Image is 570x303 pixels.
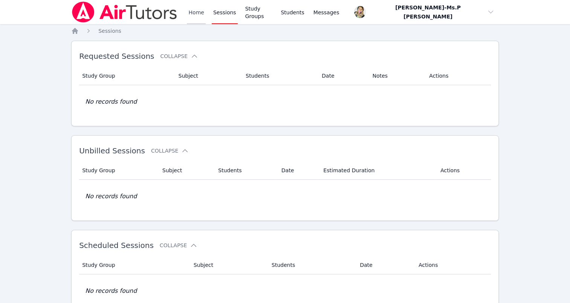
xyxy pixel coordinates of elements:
[79,241,154,250] span: Scheduled Sessions
[189,256,267,274] th: Subject
[277,161,319,180] th: Date
[414,256,491,274] th: Actions
[319,161,436,180] th: Estimated Duration
[79,85,491,118] td: No records found
[214,161,277,180] th: Students
[79,146,145,155] span: Unbilled Sessions
[160,242,197,249] button: Collapse
[355,256,414,274] th: Date
[71,2,178,23] img: Air Tutors
[79,180,491,213] td: No records found
[79,256,189,274] th: Study Group
[317,67,368,85] th: Date
[151,147,189,155] button: Collapse
[79,52,154,61] span: Requested Sessions
[241,67,317,85] th: Students
[160,52,198,60] button: Collapse
[436,161,491,180] th: Actions
[174,67,241,85] th: Subject
[313,9,339,16] span: Messages
[98,27,121,35] a: Sessions
[71,27,499,35] nav: Breadcrumb
[267,256,355,274] th: Students
[98,28,121,34] span: Sessions
[425,67,491,85] th: Actions
[79,67,174,85] th: Study Group
[79,161,158,180] th: Study Group
[368,67,425,85] th: Notes
[158,161,214,180] th: Subject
